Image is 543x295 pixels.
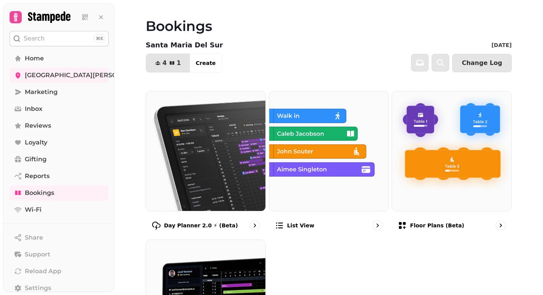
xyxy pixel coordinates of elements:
a: Home [10,51,109,66]
p: Day Planner 2.0 ⚡ (Beta) [164,222,238,229]
span: [GEOGRAPHIC_DATA][PERSON_NAME] [25,71,147,80]
button: Change Log [452,54,512,72]
span: Bookings [25,188,54,198]
span: Reports [25,172,50,181]
svg: go to [251,222,259,229]
span: Share [25,233,43,242]
a: Floor Plans (beta)Floor Plans (beta) [392,91,512,237]
p: List view [287,222,314,229]
a: Inbox [10,101,109,117]
a: [GEOGRAPHIC_DATA][PERSON_NAME] [10,68,109,83]
img: Floor Plans (beta) [392,91,511,211]
span: Reviews [25,121,51,130]
div: ⌘K [94,34,105,43]
button: Support [10,247,109,262]
span: Wi-Fi [25,205,42,214]
a: Loyalty [10,135,109,150]
a: Day Planner 2.0 ⚡ (Beta)Day Planner 2.0 ⚡ (Beta) [146,91,266,237]
p: Santa Maria Del Sur [146,40,223,50]
svg: go to [497,222,504,229]
span: Change Log [462,60,502,66]
button: Create [190,54,222,72]
a: Bookings [10,185,109,201]
span: Create [196,60,215,66]
span: Settings [25,284,51,293]
a: Marketing [10,84,109,100]
button: 41 [146,54,190,72]
a: Reviews [10,118,109,133]
p: [DATE] [492,41,512,49]
span: Marketing [25,88,58,97]
p: Search [24,34,45,43]
span: 4 [162,60,167,66]
button: Reload App [10,264,109,279]
span: Home [25,54,44,63]
svg: go to [374,222,381,229]
button: Share [10,230,109,245]
span: Loyalty [25,138,47,147]
span: Reload App [25,267,61,276]
span: 1 [177,60,181,66]
a: Reports [10,169,109,184]
span: Gifting [25,155,47,164]
img: List view [269,91,389,211]
span: Inbox [25,104,42,113]
img: Day Planner 2.0 ⚡ (Beta) [146,91,265,211]
a: Gifting [10,152,109,167]
span: Support [25,250,50,259]
a: List viewList view [269,91,389,237]
p: Floor Plans (beta) [410,222,464,229]
a: Wi-Fi [10,202,109,217]
button: Search⌘K [10,31,109,46]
